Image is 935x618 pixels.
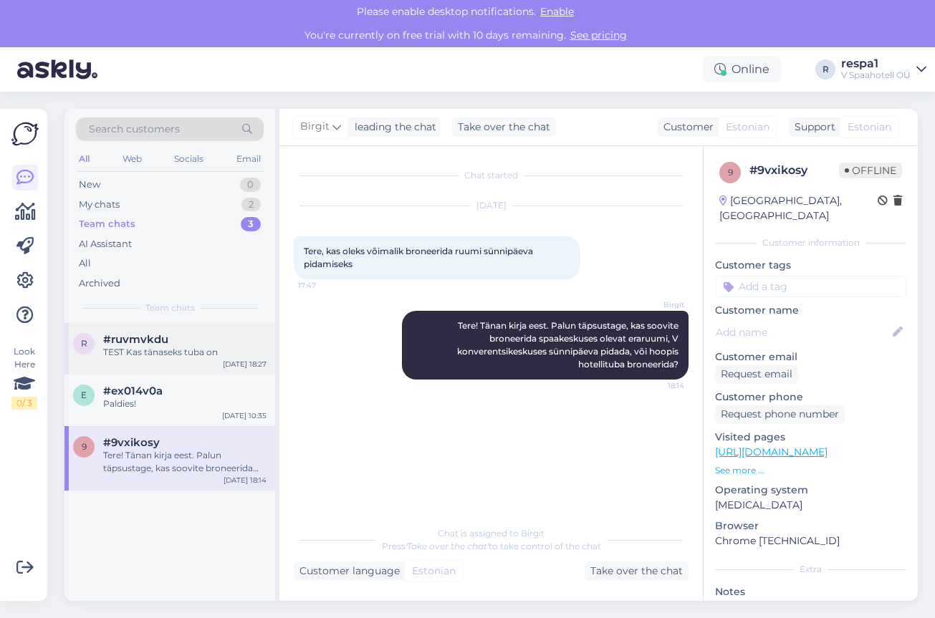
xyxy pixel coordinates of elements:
img: Askly Logo [11,120,39,148]
span: Tere! Tänan kirja eest. Palun täpsustage, kas soovite broneerida spaakeskuses olevat eraruumi, V ... [457,320,681,370]
div: Archived [79,276,120,291]
a: [URL][DOMAIN_NAME] [715,445,828,458]
span: Estonian [726,120,769,135]
div: Customer information [715,236,906,249]
div: Support [789,120,835,135]
div: Take over the chat [585,561,689,581]
div: 0 / 3 [11,397,37,410]
span: 18:14 [630,380,684,391]
div: AI Assistant [79,237,132,251]
p: Browser [715,518,906,533]
p: Chrome [TECHNICAL_ID] [715,533,906,549]
p: See more ... [715,464,906,477]
div: [DATE] [294,199,689,212]
div: leading the chat [349,120,436,135]
span: Estonian [412,564,456,579]
span: Estonian [848,120,891,135]
div: All [76,150,92,168]
div: R [815,59,835,79]
p: Visited pages [715,430,906,445]
div: Online [703,57,781,82]
div: [DATE] 18:14 [224,475,267,486]
span: Birgit [630,299,684,310]
span: Search customers [89,122,180,137]
div: Look Here [11,345,37,410]
input: Add name [716,324,890,340]
div: All [79,256,91,271]
div: 0 [240,178,261,192]
div: Email [234,150,264,168]
span: #9vxikosy [103,436,160,449]
div: New [79,178,100,192]
div: Socials [171,150,206,168]
span: Enable [536,5,578,18]
span: #ex014v0a [103,385,163,397]
i: 'Take over the chat' [406,541,489,551]
a: See pricing [566,29,631,42]
div: Take over the chat [452,117,556,137]
div: [DATE] 10:35 [222,410,267,421]
p: Customer phone [715,390,906,405]
div: 3 [241,217,261,231]
div: [GEOGRAPHIC_DATA], [GEOGRAPHIC_DATA] [719,193,878,223]
div: My chats [79,198,120,212]
input: Add a tag [715,276,906,297]
span: 9 [728,167,733,178]
span: Press to take control of the chat [382,541,601,551]
p: Notes [715,584,906,599]
span: Team chats [145,301,195,314]
div: Extra [715,563,906,576]
div: TEST Kas tänaseks tuba on [103,346,267,359]
div: Team chats [79,217,135,231]
div: Tere! Tänan kirja eest. Palun täpsustage, kas soovite broneerida spaakeskuses olevat eraruumi, V ... [103,449,267,475]
div: respa1 [841,58,911,69]
div: Request email [715,364,798,384]
p: Customer name [715,303,906,318]
span: Tere, kas oleks võimalik broneerida ruumi sünnipäeva pidamiseks [304,246,535,269]
span: #ruvmvkdu [103,333,168,346]
div: Request phone number [715,405,845,424]
span: r [81,338,87,349]
p: Customer email [715,349,906,364]
div: Paldies! [103,397,267,410]
div: Customer [658,120,714,135]
div: Customer language [294,564,400,579]
p: Operating system [715,483,906,498]
span: 17:47 [298,280,352,291]
div: # 9vxikosy [749,162,839,179]
div: Chat started [294,169,689,182]
span: Offline [839,163,902,178]
p: Customer tags [715,258,906,273]
div: 2 [241,198,261,212]
div: [DATE] 18:27 [223,359,267,370]
a: respa1V Spaahotell OÜ [841,58,926,81]
span: Chat is assigned to Birgit [438,528,545,539]
div: V Spaahotell OÜ [841,69,911,81]
span: Birgit [300,119,330,135]
p: [MEDICAL_DATA] [715,498,906,513]
span: e [81,390,87,400]
span: 9 [82,441,87,452]
div: Web [120,150,145,168]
